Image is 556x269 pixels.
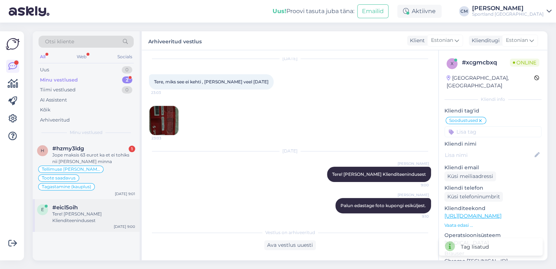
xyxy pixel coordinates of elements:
[445,151,533,159] input: Lisa nimi
[273,8,286,15] b: Uus!
[265,229,315,236] span: Vestlus on arhiveeritud
[431,36,453,44] span: Estonian
[116,52,134,62] div: Socials
[444,205,541,212] p: Klienditeekond
[402,182,429,188] span: 9:00
[444,213,501,219] a: [URL][DOMAIN_NAME]
[39,52,47,62] div: All
[42,167,100,171] span: Tellimuse [PERSON_NAME] info
[357,4,388,18] button: Emailid
[148,36,202,46] label: Arhiveeritud vestlus
[149,106,178,135] img: Attachment
[444,96,541,103] div: Kliendi info
[398,161,429,166] span: [PERSON_NAME]
[40,96,67,104] div: AI Assistent
[407,37,425,44] div: Klient
[70,129,102,136] span: Minu vestlused
[264,240,316,250] div: Ava vestlus uuesti
[115,191,135,197] div: [DATE] 9:01
[149,148,431,154] div: [DATE]
[444,232,541,239] p: Operatsioonisüsteem
[40,116,70,124] div: Arhiveeritud
[40,106,51,114] div: Kõik
[114,224,135,229] div: [DATE] 9:00
[469,37,500,44] div: Klienditugi
[40,66,49,74] div: Uus
[52,211,135,224] div: Tere! [PERSON_NAME] Klienditeenindusest
[6,37,20,51] img: Askly Logo
[398,192,429,198] span: [PERSON_NAME]
[122,86,132,94] div: 0
[42,176,76,180] span: Toote saadavus
[472,11,544,17] div: Sportland [GEOGRAPHIC_DATA]
[129,146,135,152] div: 1
[462,58,510,67] div: # xcgmcbxq
[122,76,132,84] div: 2
[152,135,179,141] span: 23:03
[151,90,178,95] span: 23:03
[154,79,269,84] span: Tere, miks see ei kehti , [PERSON_NAME] veel [DATE]
[451,61,454,66] span: x
[444,222,541,229] p: Vaata edasi ...
[402,214,429,219] span: 9:10
[461,243,489,251] div: Tag lisatud
[40,86,76,94] div: Tiimi vestlused
[447,74,534,90] div: [GEOGRAPHIC_DATA], [GEOGRAPHIC_DATA]
[510,59,539,67] span: Online
[472,5,544,11] div: [PERSON_NAME]
[444,171,496,181] div: Küsi meiliaadressi
[42,185,91,189] span: Tagastamine (kauplus)
[273,7,354,16] div: Proovi tasuta juba täna:
[41,207,44,212] span: e
[45,38,74,46] span: Otsi kliente
[122,66,132,74] div: 0
[444,107,541,115] p: Kliendi tag'id
[472,5,552,17] a: [PERSON_NAME]Sportland [GEOGRAPHIC_DATA]
[341,203,426,208] span: Palun edastage foto kupongi esiküljest.
[52,152,135,165] div: Jope maksis 63 eurot ka et ei tohiks nii [PERSON_NAME] minna
[41,148,44,153] span: h
[444,140,541,148] p: Kliendi nimi
[332,171,426,177] span: Tere! [PERSON_NAME] Klienditeenindusest
[397,5,442,18] div: Aktiivne
[444,164,541,171] p: Kliendi email
[444,126,541,137] input: Lisa tag
[444,192,503,202] div: Küsi telefoninumbrit
[149,55,431,62] div: [DATE]
[449,118,478,123] span: Soodustused
[52,204,78,211] span: #eicl5oih
[444,184,541,192] p: Kliendi telefon
[459,6,469,16] div: CM
[52,145,84,152] span: #hzmy3ldg
[75,52,88,62] div: Web
[506,36,528,44] span: Estonian
[40,76,78,84] div: Minu vestlused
